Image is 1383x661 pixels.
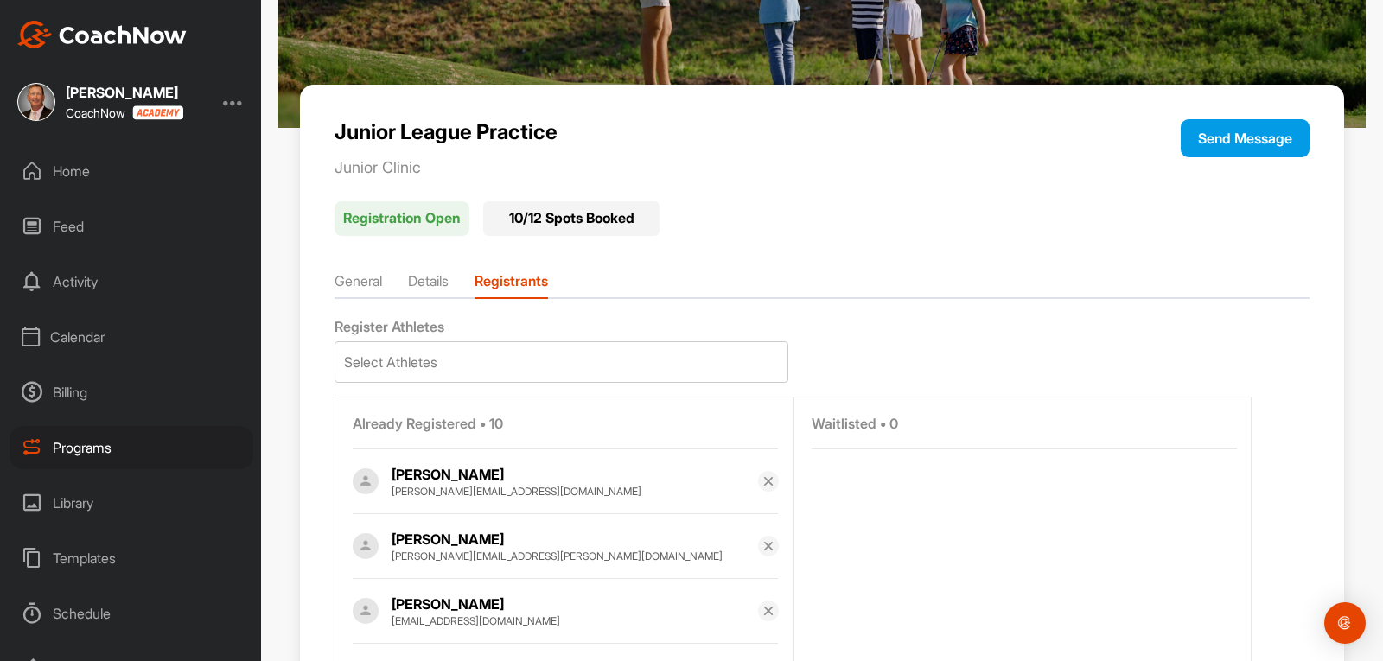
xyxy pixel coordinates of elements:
img: CoachNow acadmey [132,105,183,120]
div: [PERSON_NAME] [392,529,757,550]
div: Schedule [10,592,253,635]
div: [PERSON_NAME][EMAIL_ADDRESS][PERSON_NAME][DOMAIN_NAME] [392,550,757,563]
div: Home [10,149,253,193]
div: Open Intercom Messenger [1324,602,1366,644]
div: [PERSON_NAME] [66,86,183,99]
button: Send Message [1181,119,1310,157]
li: Registrants [475,270,548,298]
img: CoachNow [17,21,187,48]
span: Already Registered • 10 [353,415,503,433]
div: [EMAIL_ADDRESS][DOMAIN_NAME] [392,614,757,628]
img: Profile picture [353,533,379,559]
div: Billing [10,371,253,414]
p: Junior League Practice [335,119,1114,144]
div: Feed [10,205,253,248]
li: Details [408,270,449,298]
div: [PERSON_NAME] [392,594,757,614]
div: [PERSON_NAME] [392,464,757,485]
div: Calendar [10,315,253,359]
div: Library [10,481,253,524]
div: Templates [10,537,253,580]
span: Waitlisted • 0 [812,415,898,433]
img: svg+xml;base64,PHN2ZyB3aWR0aD0iMTYiIGhlaWdodD0iMTYiIHZpZXdCb3g9IjAgMCAxNiAxNiIgZmlsbD0ibm9uZSIgeG... [762,474,775,488]
div: CoachNow [66,105,183,120]
img: svg+xml;base64,PHN2ZyB3aWR0aD0iMTYiIGhlaWdodD0iMTYiIHZpZXdCb3g9IjAgMCAxNiAxNiIgZmlsbD0ibm9uZSIgeG... [762,539,775,553]
div: Select Athletes [344,352,437,372]
span: Register Athletes [335,318,444,336]
p: Junior Clinic [335,158,1114,177]
div: Programs [10,426,253,469]
p: Registration Open [335,201,469,236]
img: svg+xml;base64,PHN2ZyB3aWR0aD0iMTYiIGhlaWdodD0iMTYiIHZpZXdCb3g9IjAgMCAxNiAxNiIgZmlsbD0ibm9uZSIgeG... [762,604,775,618]
div: Activity [10,260,253,303]
div: 10 / 12 Spots Booked [483,201,660,236]
div: [PERSON_NAME][EMAIL_ADDRESS][DOMAIN_NAME] [392,485,757,499]
img: Profile picture [353,468,379,494]
img: square_5c67e2a3c3147c27b86610585b90044c.jpg [17,83,55,121]
li: General [335,270,382,298]
img: Profile picture [353,598,379,624]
